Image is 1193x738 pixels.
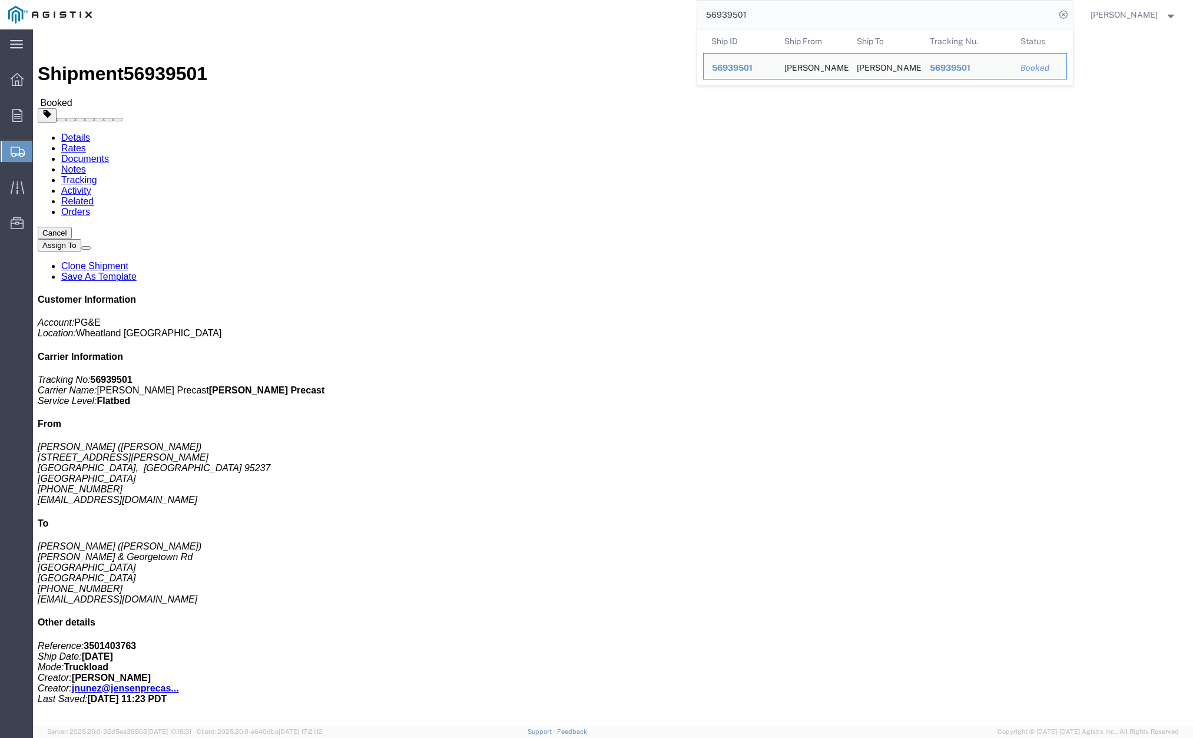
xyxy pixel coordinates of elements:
span: Joshua Nunez [1091,8,1158,21]
button: [PERSON_NAME] [1090,8,1177,22]
a: Feedback [557,728,587,735]
th: Ship To [849,29,922,53]
iframe: FS Legacy Container [33,29,1193,726]
div: Booked [1020,62,1058,74]
th: Status [1012,29,1067,53]
span: 56939501 [712,63,753,72]
span: Client: 2025.20.0-e640dba [197,728,323,735]
th: Ship ID [703,29,776,53]
table: Search Results [703,29,1073,85]
div: 56939501 [712,62,768,74]
th: Tracking Nu. [921,29,1012,53]
span: [DATE] 10:18:31 [147,728,191,735]
div: Wilson Jobsite [857,54,913,79]
div: JENSEN PRECAST [784,54,840,79]
div: 56939501 [929,62,1004,74]
input: Search for shipment number, reference number [697,1,1055,29]
img: logo [8,6,92,24]
span: 56939501 [929,63,970,72]
span: Copyright © [DATE]-[DATE] Agistix Inc., All Rights Reserved [998,727,1179,737]
span: [DATE] 17:21:12 [279,728,323,735]
span: Server: 2025.20.0-32d5ea39505 [47,728,191,735]
a: Support [528,728,557,735]
th: Ship From [776,29,849,53]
